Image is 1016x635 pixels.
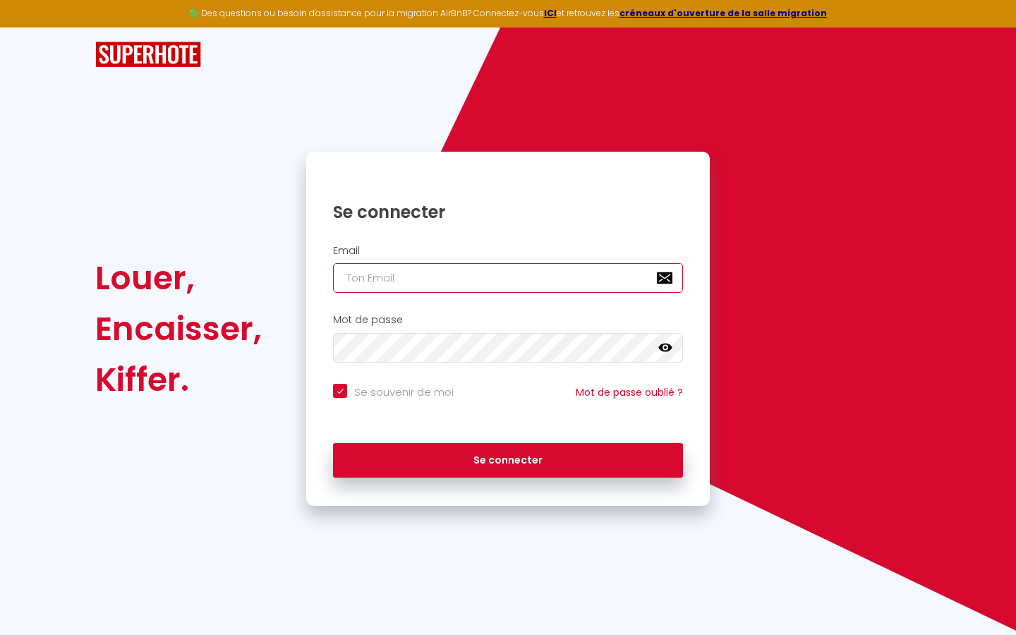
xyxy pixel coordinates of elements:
[333,245,683,257] h2: Email
[333,314,683,326] h2: Mot de passe
[619,7,827,19] a: créneaux d'ouverture de la salle migration
[544,7,557,19] a: ICI
[333,201,683,223] h1: Se connecter
[95,354,262,405] div: Kiffer.
[11,6,54,48] button: Ouvrir le widget de chat LiveChat
[95,253,262,303] div: Louer,
[95,42,201,68] img: SuperHote logo
[576,385,683,399] a: Mot de passe oublié ?
[333,263,683,293] input: Ton Email
[95,303,262,354] div: Encaisser,
[333,443,683,478] button: Se connecter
